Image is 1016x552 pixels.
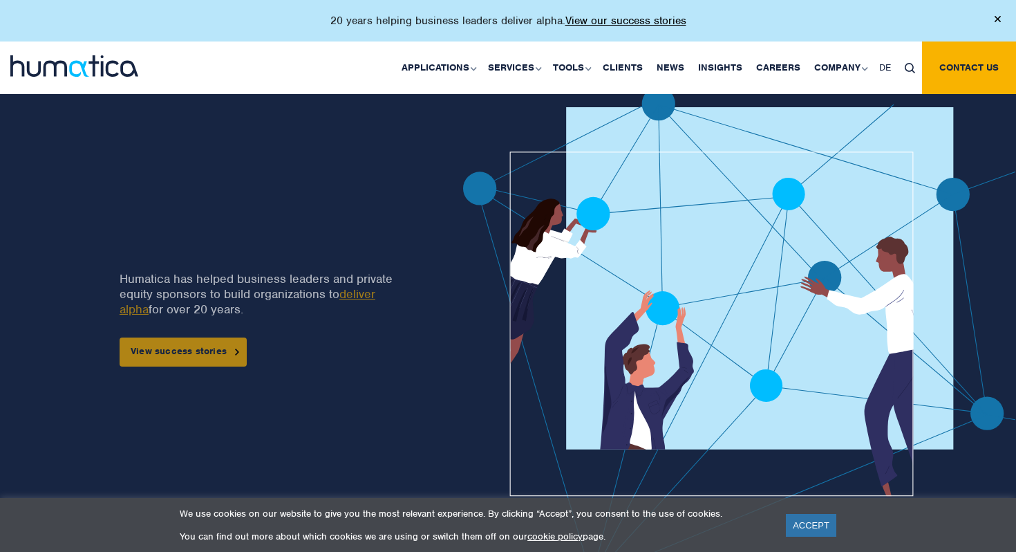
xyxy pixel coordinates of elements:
img: logo [10,55,138,77]
a: View success stories [120,338,247,367]
a: ACCEPT [786,514,836,537]
img: search_icon [905,63,915,73]
a: Contact us [922,42,1016,94]
a: Clients [596,42,650,94]
a: Company [807,42,872,94]
a: Applications [395,42,481,94]
a: View our success stories [565,14,686,28]
a: Insights [691,42,749,94]
p: You can find out more about which cookies we are using or switch them off on our page. [180,531,769,542]
p: Humatica has helped business leaders and private equity sponsors to build organizations to for ov... [120,271,417,317]
p: 20 years helping business leaders deliver alpha. [330,14,686,28]
a: Careers [749,42,807,94]
a: Tools [546,42,596,94]
a: News [650,42,691,94]
p: We use cookies on our website to give you the most relevant experience. By clicking “Accept”, you... [180,508,769,519]
a: deliver alpha [120,286,375,317]
a: cookie policy [527,531,583,542]
img: arrowicon [235,349,239,355]
a: Services [481,42,546,94]
span: DE [879,62,891,73]
a: DE [872,42,898,94]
